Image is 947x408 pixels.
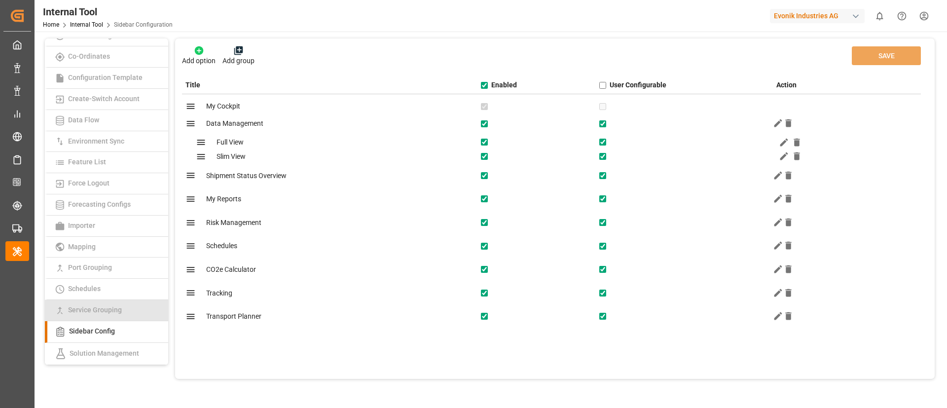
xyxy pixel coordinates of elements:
div: Shipment Status Overview [182,163,921,187]
button: Add option [182,45,216,66]
a: Solution Management [45,343,168,365]
button: Evonik Industries AG [770,6,869,25]
a: Service Grouping [45,300,168,321]
button: Help Center [891,5,913,27]
span: My Cockpit [206,102,240,110]
p: Add option [182,56,216,66]
div: Schedules [182,234,921,258]
span: Auto Tracking [65,32,115,39]
span: Mapping [65,243,99,251]
div: Data ManagementFull ViewSlim View [182,111,921,163]
span: Tracking [206,289,232,297]
a: Force Logout [45,173,168,194]
span: CO2e Calculator [206,265,256,273]
a: Port Grouping [45,258,168,279]
div: User Configurable [610,80,666,90]
span: Force Logout [65,179,112,187]
span: Service Grouping [65,306,125,314]
span: Data Management [206,119,263,127]
span: Data Flow [65,116,102,124]
span: Feature List [65,158,109,166]
p: Add group [222,56,255,66]
span: Create-Switch Account [65,95,143,103]
a: Schedules [45,279,168,300]
span: Forecasting Configs [65,200,134,208]
div: Risk Management [182,210,921,234]
div: My Cockpit [182,94,921,111]
div: Tracking [182,281,921,304]
button: SAVE [852,46,921,65]
span: Schedules [206,242,237,250]
span: Port Grouping [65,263,115,271]
div: Full View [182,135,921,149]
div: Enabled [491,80,517,90]
button: show 0 new notifications [869,5,891,27]
a: Configuration Template [45,68,168,89]
a: Importer [45,216,168,237]
div: Slim View [182,149,921,163]
div: CO2e Calculator [182,258,921,281]
a: Home [43,21,59,28]
span: Full View [217,138,244,146]
a: Environment Sync [45,131,168,152]
button: Add group [222,45,255,66]
a: Create-Switch Account [45,89,168,110]
span: Configuration Template [65,74,146,81]
span: Schedules [65,285,104,293]
span: Shipment Status Overview [206,171,287,179]
span: My Reports [206,195,241,203]
a: Mapping [45,237,168,258]
a: Data Flow [45,110,168,131]
a: Feature List [45,152,168,173]
span: Co-Ordinates [65,52,113,60]
div: Transport Planner [182,304,921,328]
a: Sidebar Config [45,321,168,343]
div: Title [182,76,477,94]
span: Transport Planner [206,312,261,320]
a: Forecasting Configs [45,194,168,216]
div: Action [773,76,921,94]
div: Evonik Industries AG [770,9,865,23]
div: Internal Tool [43,4,173,19]
a: Internal Tool [70,21,103,28]
span: Slim View [217,152,246,160]
div: My Reports [182,187,921,211]
span: Risk Management [206,219,261,226]
span: Solution Management [67,349,142,357]
span: Sidebar Config [66,327,118,335]
span: Importer [65,222,98,229]
span: Environment Sync [65,137,127,145]
a: Co-Ordinates [45,46,168,68]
